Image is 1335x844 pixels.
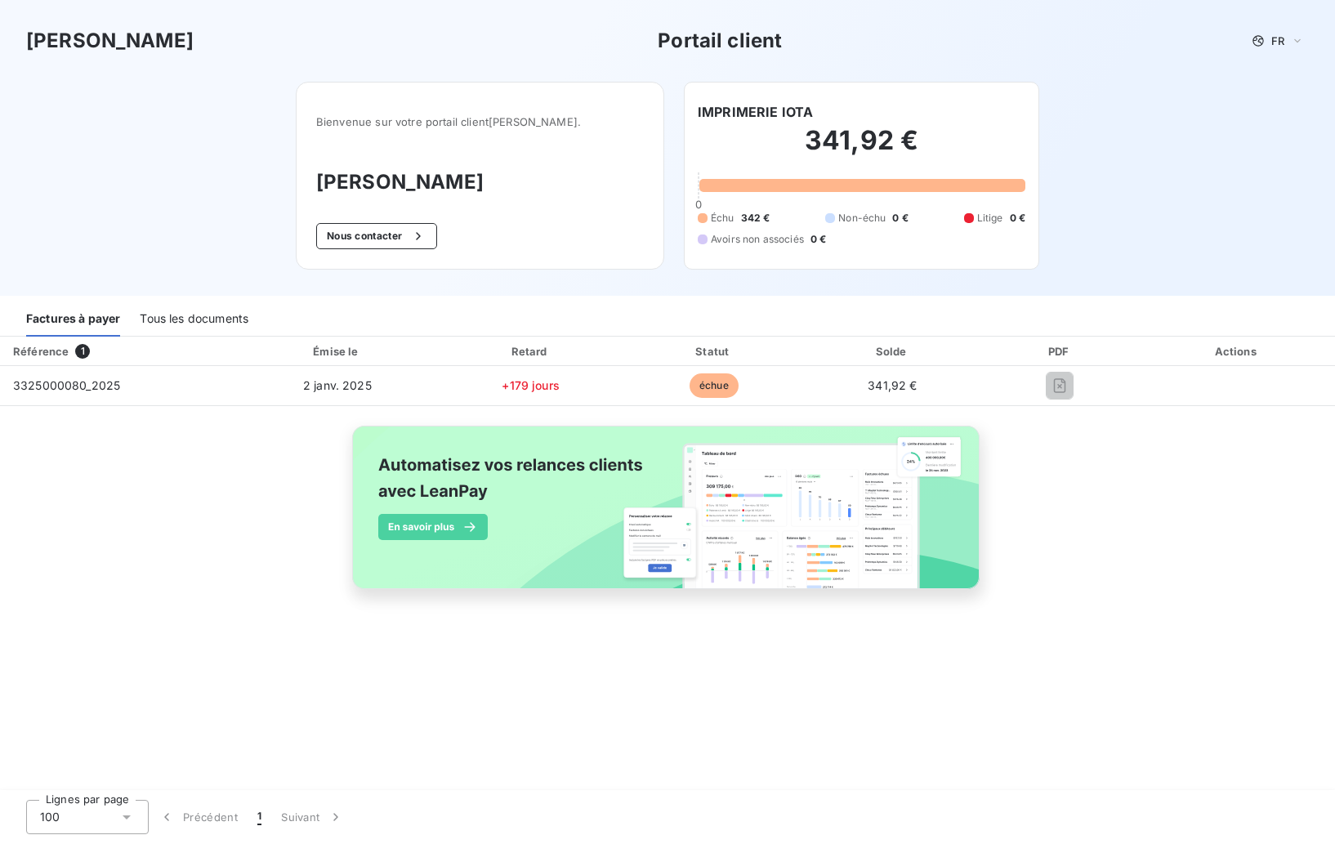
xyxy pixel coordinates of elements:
[303,378,372,392] span: 2 janv. 2025
[316,223,437,249] button: Nous contacter
[26,302,120,337] div: Factures à payer
[698,102,813,122] h6: IMPRIMERIE IOTA
[140,302,248,337] div: Tous les documents
[868,378,917,392] span: 341,92 €
[441,343,620,359] div: Retard
[695,198,702,211] span: 0
[239,343,435,359] div: Émise le
[13,378,120,392] span: 3325000080_2025
[248,800,271,834] button: 1
[1010,211,1025,226] span: 0 €
[658,26,782,56] h3: Portail client
[741,211,770,226] span: 342 €
[75,344,90,359] span: 1
[337,416,998,617] img: banner
[711,232,804,247] span: Avoirs non associés
[627,343,801,359] div: Statut
[149,800,248,834] button: Précédent
[690,373,739,398] span: échue
[316,115,644,128] span: Bienvenue sur votre portail client [PERSON_NAME] .
[808,343,978,359] div: Solde
[977,211,1003,226] span: Litige
[13,345,69,358] div: Référence
[40,809,60,825] span: 100
[502,378,560,392] span: +179 jours
[271,800,354,834] button: Suivant
[316,167,644,197] h3: [PERSON_NAME]
[711,211,734,226] span: Échu
[257,809,261,825] span: 1
[1142,343,1332,359] div: Actions
[26,26,194,56] h3: [PERSON_NAME]
[698,124,1025,173] h2: 341,92 €
[1271,34,1284,47] span: FR
[838,211,886,226] span: Non-échu
[984,343,1136,359] div: PDF
[892,211,908,226] span: 0 €
[810,232,826,247] span: 0 €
